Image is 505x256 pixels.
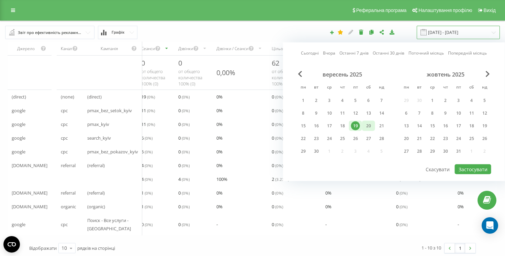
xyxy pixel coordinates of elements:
button: Графік [98,26,137,39]
span: 2 [272,175,289,183]
div: 13 [364,109,373,118]
span: ( 0 %) [145,204,153,209]
span: 0 % [325,202,332,211]
abbr: п’ятниця [350,83,361,93]
span: 0 % [325,189,332,197]
span: google [12,106,25,115]
div: Джерело [12,46,41,51]
span: cpc [61,120,68,128]
div: Дзвінки [178,46,193,51]
i: Копіювати звіт [369,30,374,34]
div: 27 [402,147,411,156]
div: сб 11 жовт 2025 р. [465,108,478,118]
div: 3 [325,96,334,105]
abbr: четвер [440,83,451,93]
div: 2 [441,96,450,105]
div: 20 [364,121,373,130]
span: 0 [141,58,145,68]
span: 11 [141,120,155,128]
div: сб 18 жовт 2025 р. [465,121,478,131]
div: 22 [428,134,437,143]
span: cpc [61,134,68,142]
span: google [12,120,25,128]
span: 0 [272,202,283,211]
div: 19 [480,121,489,130]
div: пт 26 вер 2025 р. [349,133,362,144]
span: 0 [178,161,190,170]
span: 0 [396,220,407,229]
span: 0 % [216,120,223,128]
span: ( 0 %) [182,149,190,154]
div: 7 [415,109,424,118]
span: ( 0 %) [275,94,283,100]
span: ( 0 %) [275,163,283,168]
div: 10 [61,245,67,252]
div: пт 12 вер 2025 р. [349,108,362,118]
div: 23 [312,134,321,143]
span: 0 [272,106,283,115]
span: search_kyiv [87,134,111,142]
span: 0 % [216,93,223,101]
div: scrollable content [8,42,497,235]
span: 0 % [458,202,464,211]
i: Поділитися налаштуваннями звіту [379,30,385,34]
div: нд 19 жовт 2025 р. [478,121,491,131]
span: - [325,220,327,229]
span: ( 0 %) [182,108,190,113]
div: чт 11 вер 2025 р. [336,108,349,118]
span: ( 0 %) [400,190,407,196]
div: 18 [467,121,476,130]
span: Налаштування профілю [418,8,472,13]
div: пн 8 вер 2025 р. [297,108,310,118]
abbr: субота [363,83,374,93]
div: 26 [480,134,489,143]
div: 24 [325,134,334,143]
div: 11 [338,109,347,118]
span: 4 [141,161,153,170]
div: жовтень 2025 [400,71,491,78]
span: (referral) [87,189,105,197]
span: Вихід [484,8,496,13]
div: пн 1 вер 2025 р. [297,95,310,106]
span: рядків на сторінці [77,245,115,251]
div: чт 9 жовт 2025 р. [439,108,452,118]
div: 25 [338,134,347,143]
div: сб 25 жовт 2025 р. [465,133,478,144]
div: 15 [428,121,437,130]
span: 6 [141,134,153,142]
span: ( 0 %) [182,135,190,141]
span: ( 3.23 %) [275,176,289,182]
button: Скасувати [422,164,453,174]
span: 0 % [216,202,223,211]
div: 16 [312,121,321,130]
span: от общего количества 100% ( 0 ) [141,68,165,87]
div: 4 [338,96,347,105]
div: ср 17 вер 2025 р. [323,121,336,131]
div: ср 1 жовт 2025 р. [426,95,439,106]
span: 0 [178,106,190,115]
div: вересень 2025 [297,71,388,78]
span: 0 [178,189,190,197]
div: Кампанія [87,46,131,51]
div: вт 2 вер 2025 р. [310,95,323,106]
span: pmax_bez_pokazov_kyiv [87,148,138,156]
i: Видалити звіт [358,30,364,34]
div: 14 [415,121,424,130]
span: Поиск - Все услуги - [GEOGRAPHIC_DATA] [87,216,138,233]
abbr: середа [427,83,438,93]
div: пт 5 вер 2025 р. [349,95,362,106]
span: ( 0 %) [147,121,155,127]
span: pmax_kyiv [87,120,109,128]
span: ( 0 %) [145,176,153,182]
span: referral [61,161,76,170]
div: пн 6 жовт 2025 р. [400,108,413,118]
span: cpc [61,148,68,156]
span: ( 0 %) [182,94,190,100]
div: вт 9 вер 2025 р. [310,108,323,118]
span: google [12,148,25,156]
span: ( 0 %) [182,222,190,227]
div: пт 17 жовт 2025 р. [452,121,465,131]
div: чт 16 жовт 2025 р. [439,121,452,131]
span: 0 [396,189,407,197]
div: 0,00% [216,68,235,77]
